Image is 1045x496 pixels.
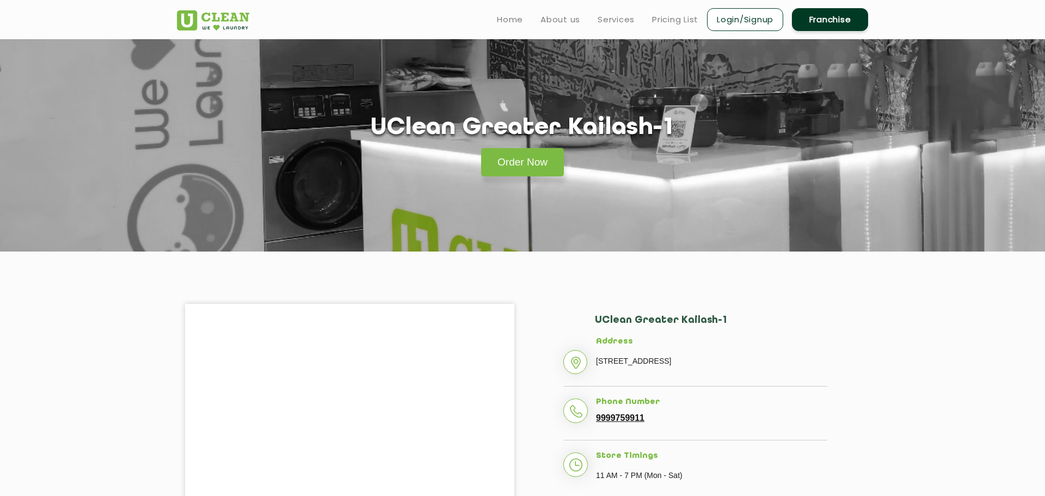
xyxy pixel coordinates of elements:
p: [STREET_ADDRESS] [596,353,827,369]
a: Services [598,13,635,26]
h2: UClean Greater Kailash-1 [595,315,827,337]
h5: Phone Number [596,397,827,407]
a: Franchise [792,8,868,31]
a: Pricing List [652,13,698,26]
p: 11 AM - 7 PM (Mon - Sat) [596,467,827,483]
a: Login/Signup [707,8,783,31]
h5: Store Timings [596,451,827,461]
img: UClean Laundry and Dry Cleaning [177,10,249,30]
a: About us [540,13,580,26]
h5: Address [596,337,827,347]
a: Order Now [481,148,564,176]
a: 9999759911 [596,413,644,423]
a: Home [497,13,523,26]
h1: UClean Greater Kailash-1 [371,114,675,142]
